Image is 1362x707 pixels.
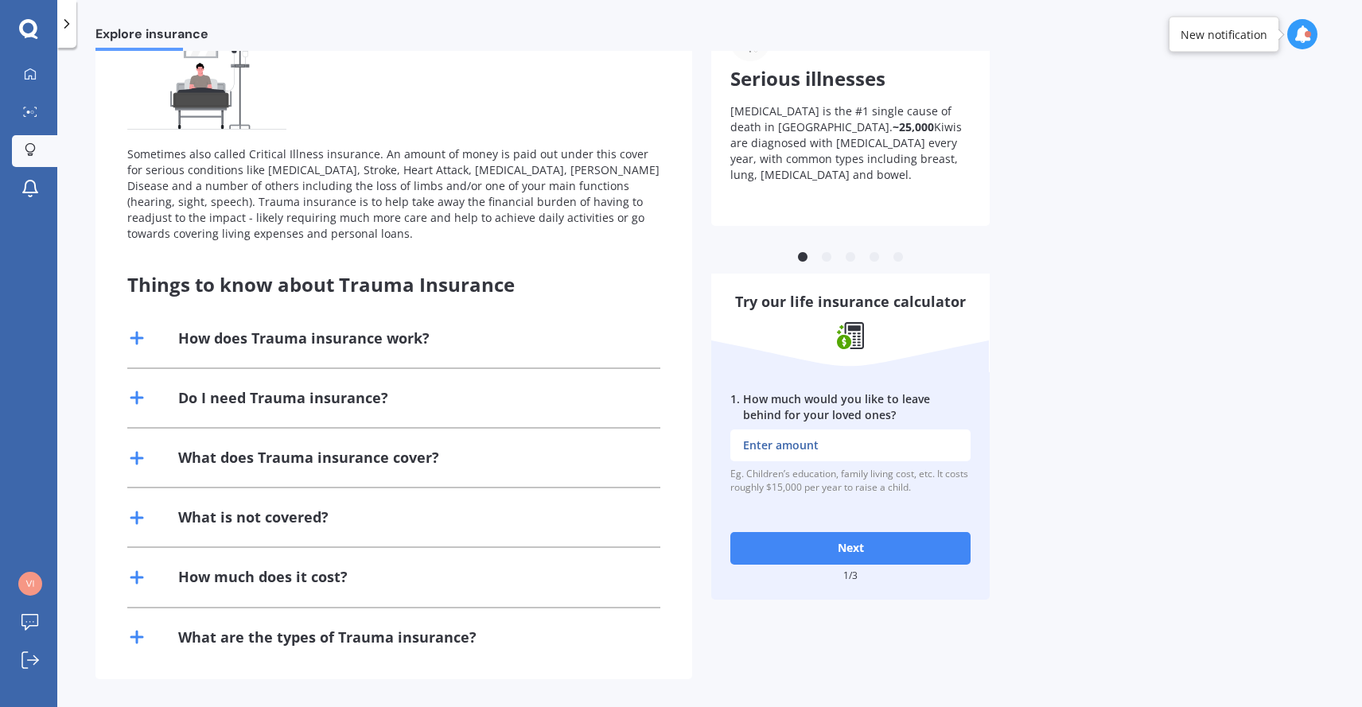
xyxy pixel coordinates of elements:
[730,391,740,423] div: 1 .
[127,271,515,297] span: Things to know about Trauma Insurance
[730,532,971,564] button: Next
[730,103,971,183] p: [MEDICAL_DATA] is the #1 single cause of death in [GEOGRAPHIC_DATA]. Kiwis are diagnosed with [ME...
[730,429,971,461] input: Enter amount
[730,65,885,91] span: Serious illnesses
[18,572,42,596] img: 090ae0ebdca4cc092440aee9ee7e908d
[819,250,835,266] button: 2
[95,26,208,48] span: Explore insurance
[795,250,811,266] button: 1
[178,507,329,527] div: What is not covered?
[178,448,439,468] div: What does Trauma insurance cover?
[730,293,971,311] h3: Try our life insurance calculator
[730,391,971,423] label: How much would you like to leave behind for your loved ones?
[890,250,906,266] button: 5
[178,328,430,348] div: How does Trauma insurance work?
[842,250,858,266] button: 3
[730,571,971,581] div: 1 / 3
[127,146,660,242] div: Sometimes also called Critical Illness insurance. An amount of money is paid out under this cover...
[127,34,286,130] img: Trauma insurance
[178,627,477,647] div: What are the types of Trauma insurance?
[866,250,882,266] button: 4
[730,468,971,495] div: Eg. Children’s education, family living cost, etc. It costs roughly $15,000 per year to raise a c...
[893,119,934,134] b: ~25,000
[178,567,348,587] div: How much does it cost?
[178,388,388,408] div: Do I need Trauma insurance?
[1181,26,1267,42] div: New notification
